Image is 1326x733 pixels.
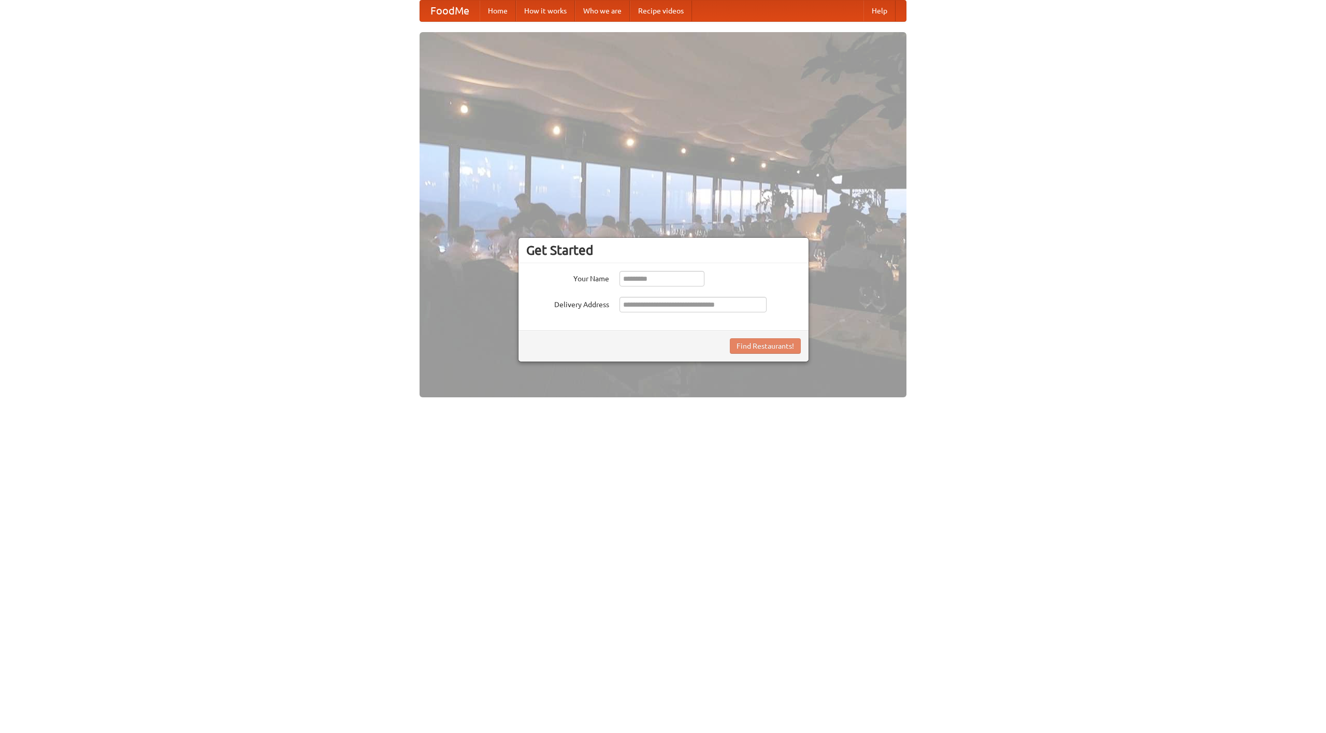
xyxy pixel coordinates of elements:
a: Who we are [575,1,630,21]
a: Home [480,1,516,21]
h3: Get Started [526,242,801,258]
a: Recipe videos [630,1,692,21]
a: FoodMe [420,1,480,21]
button: Find Restaurants! [730,338,801,354]
label: Your Name [526,271,609,284]
a: Help [863,1,896,21]
label: Delivery Address [526,297,609,310]
a: How it works [516,1,575,21]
